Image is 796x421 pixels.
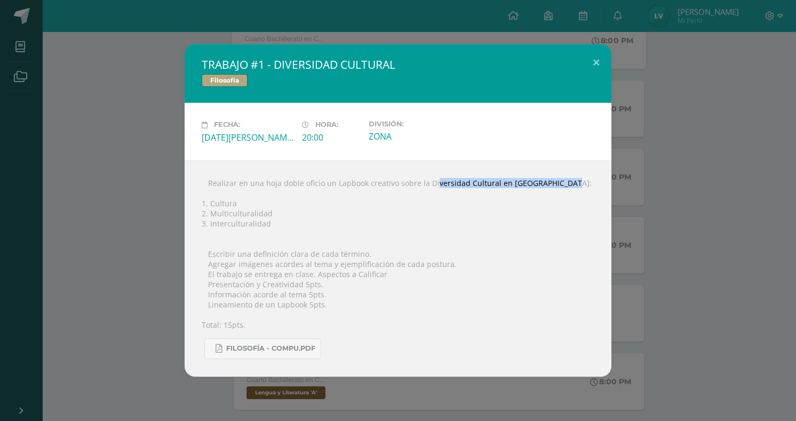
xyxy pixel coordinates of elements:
span: Hora: [315,121,338,129]
a: FILOSOFÍA - COMPU.pdf [204,338,321,359]
span: Fecha: [214,121,240,129]
label: División: [369,120,460,128]
span: Filosofía [202,74,248,87]
span: FILOSOFÍA - COMPU.pdf [226,344,315,353]
div: ZONA [369,131,460,142]
button: Close (Esc) [581,44,611,80]
div: [DATE][PERSON_NAME] [202,132,293,143]
h2: TRABAJO #1 - DIVERSIDAD CULTURAL [202,57,594,72]
div:  Realizar en una hoja doble oficio un Lapbook creativo sobre la Diversidad Cultural en [GEOGRAPH... [185,160,611,377]
div: 20:00 [302,132,360,143]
